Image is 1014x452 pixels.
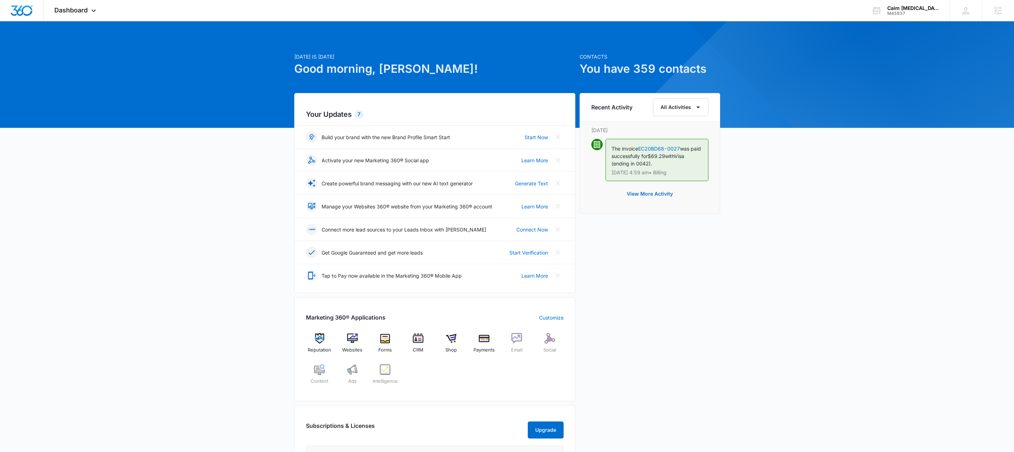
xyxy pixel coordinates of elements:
[306,364,333,390] a: Content
[552,247,564,258] button: Close
[580,60,720,77] h1: You have 359 contacts
[372,333,399,359] a: Forms
[322,272,462,279] p: Tap to Pay now available in the Marketing 360® Mobile App
[311,378,328,385] span: Content
[308,347,331,354] span: Reputation
[306,421,375,436] h2: Subscriptions & Licenses
[591,103,632,111] h6: Recent Activity
[539,314,564,321] a: Customize
[887,11,939,16] div: account id
[528,421,564,439] button: Upgrade
[536,333,564,359] a: Social
[322,180,473,187] p: Create powerful brand messaging with our new AI text generator
[294,60,575,77] h1: Good morning, [PERSON_NAME]!
[515,180,548,187] a: Generate Text
[373,378,398,385] span: Intelligence
[638,146,680,152] a: EC20BD68-0027
[521,203,548,210] a: Learn More
[648,153,665,159] span: $69.29
[543,347,556,354] span: Social
[372,364,399,390] a: Intelligence
[342,347,362,354] span: Websites
[887,5,939,11] div: account name
[521,272,548,279] a: Learn More
[552,224,564,235] button: Close
[509,249,548,256] a: Start Verification
[521,157,548,164] a: Learn More
[516,226,548,233] a: Connect Now
[405,333,432,359] a: CRM
[665,153,674,159] span: with
[445,347,457,354] span: Shop
[525,134,548,141] a: Start Now
[612,170,702,175] p: [DATE] 4:59 am • Billing
[413,347,423,354] span: CRM
[306,109,564,120] h2: Your Updates
[339,333,366,359] a: Websites
[653,98,708,116] button: All Activities
[348,378,357,385] span: Ads
[552,131,564,143] button: Close
[322,134,450,141] p: Build your brand with the new Brand Profile Smart Start
[580,53,720,60] p: Contacts
[591,126,708,134] p: [DATE]
[306,313,385,322] h2: Marketing 360® Applications
[322,226,486,233] p: Connect more lead sources to your Leads Inbox with [PERSON_NAME]
[294,53,575,60] p: [DATE] is [DATE]
[552,178,564,189] button: Close
[612,146,638,152] span: The invoice
[322,157,429,164] p: Activate your new Marketing 360® Social app
[552,201,564,212] button: Close
[54,6,88,14] span: Dashboard
[339,364,366,390] a: Ads
[470,333,498,359] a: Payments
[511,347,522,354] span: Email
[620,185,680,202] button: View More Activity
[473,347,495,354] span: Payments
[438,333,465,359] a: Shop
[503,333,531,359] a: Email
[355,110,363,119] div: 7
[378,347,392,354] span: Forms
[322,249,423,256] p: Get Google Guaranteed and get more leads
[306,333,333,359] a: Reputation
[552,270,564,281] button: Close
[552,154,564,166] button: Close
[322,203,492,210] p: Manage your Websites 360® website from your Marketing 360® account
